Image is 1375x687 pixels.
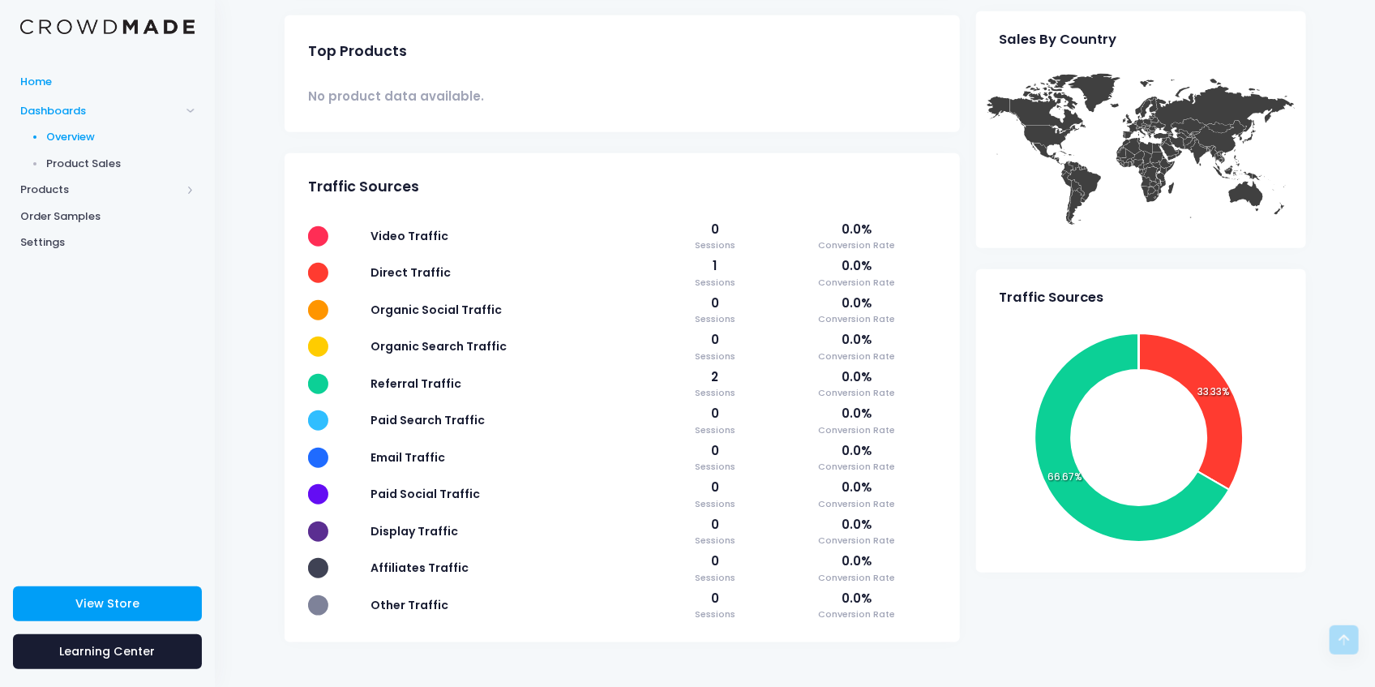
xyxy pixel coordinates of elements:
[668,608,762,621] span: Sessions
[778,497,936,511] span: Conversion Rate
[13,634,202,669] a: Learning Center
[371,228,448,244] span: Video Traffic
[668,257,762,275] span: 1
[308,88,484,105] span: No product data available.
[778,442,936,460] span: 0.0%
[668,238,762,252] span: Sessions
[371,597,448,613] span: Other Traffic
[778,294,936,312] span: 0.0%
[13,586,202,621] a: View Store
[371,449,445,466] span: Email Traffic
[371,412,485,428] span: Paid Search Traffic
[20,19,195,35] img: Logo
[308,43,407,60] span: Top Products
[371,560,469,576] span: Affiliates Traffic
[371,523,458,539] span: Display Traffic
[668,312,762,326] span: Sessions
[47,129,195,145] span: Overview
[778,257,936,275] span: 0.0%
[778,516,936,534] span: 0.0%
[308,178,419,195] span: Traffic Sources
[668,386,762,400] span: Sessions
[778,312,936,326] span: Conversion Rate
[778,405,936,423] span: 0.0%
[778,608,936,621] span: Conversion Rate
[668,350,762,363] span: Sessions
[371,376,461,392] span: Referral Traffic
[668,552,762,570] span: 0
[778,534,936,547] span: Conversion Rate
[668,516,762,534] span: 0
[668,442,762,460] span: 0
[75,595,139,612] span: View Store
[668,590,762,608] span: 0
[778,552,936,570] span: 0.0%
[668,331,762,349] span: 0
[668,423,762,437] span: Sessions
[668,534,762,547] span: Sessions
[20,208,195,225] span: Order Samples
[1000,290,1104,306] span: Traffic Sources
[778,276,936,290] span: Conversion Rate
[778,350,936,363] span: Conversion Rate
[668,276,762,290] span: Sessions
[668,571,762,585] span: Sessions
[371,264,451,281] span: Direct Traffic
[20,234,195,251] span: Settings
[1000,32,1117,48] span: Sales By Country
[778,386,936,400] span: Conversion Rate
[668,368,762,386] span: 2
[778,590,936,608] span: 0.0%
[778,479,936,496] span: 0.0%
[668,497,762,511] span: Sessions
[778,571,936,585] span: Conversion Rate
[778,221,936,238] span: 0.0%
[668,294,762,312] span: 0
[778,238,936,252] span: Conversion Rate
[668,479,762,496] span: 0
[778,368,936,386] span: 0.0%
[778,331,936,349] span: 0.0%
[668,221,762,238] span: 0
[371,302,502,318] span: Organic Social Traffic
[668,460,762,474] span: Sessions
[778,460,936,474] span: Conversion Rate
[371,338,507,354] span: Organic Search Traffic
[47,156,195,172] span: Product Sales
[20,103,181,119] span: Dashboards
[20,74,195,90] span: Home
[371,486,480,502] span: Paid Social Traffic
[668,405,762,423] span: 0
[60,643,156,659] span: Learning Center
[20,182,181,198] span: Products
[778,423,936,437] span: Conversion Rate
